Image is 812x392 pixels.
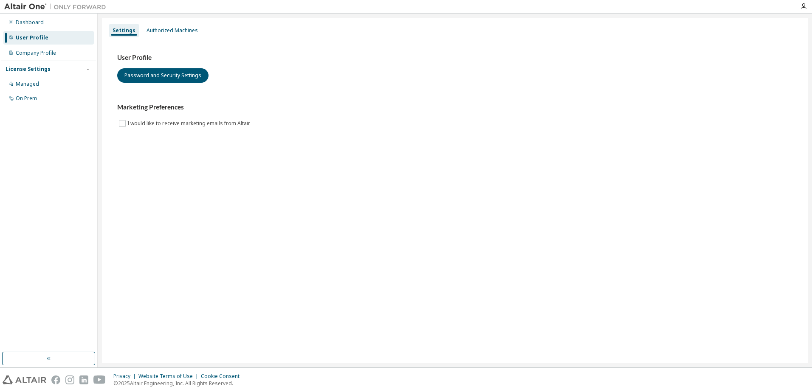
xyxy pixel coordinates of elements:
img: youtube.svg [93,375,106,384]
div: Cookie Consent [201,373,245,380]
div: On Prem [16,95,37,102]
div: User Profile [16,34,48,41]
p: © 2025 Altair Engineering, Inc. All Rights Reserved. [113,380,245,387]
img: Altair One [4,3,110,11]
h3: User Profile [117,53,792,62]
img: linkedin.svg [79,375,88,384]
img: instagram.svg [65,375,74,384]
div: Website Terms of Use [138,373,201,380]
div: Settings [113,27,135,34]
img: facebook.svg [51,375,60,384]
div: Privacy [113,373,138,380]
button: Password and Security Settings [117,68,209,83]
div: Authorized Machines [147,27,198,34]
div: License Settings [6,66,51,73]
label: I would like to receive marketing emails from Altair [127,118,252,129]
h3: Marketing Preferences [117,103,792,112]
img: altair_logo.svg [3,375,46,384]
div: Company Profile [16,50,56,56]
div: Dashboard [16,19,44,26]
div: Managed [16,81,39,87]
